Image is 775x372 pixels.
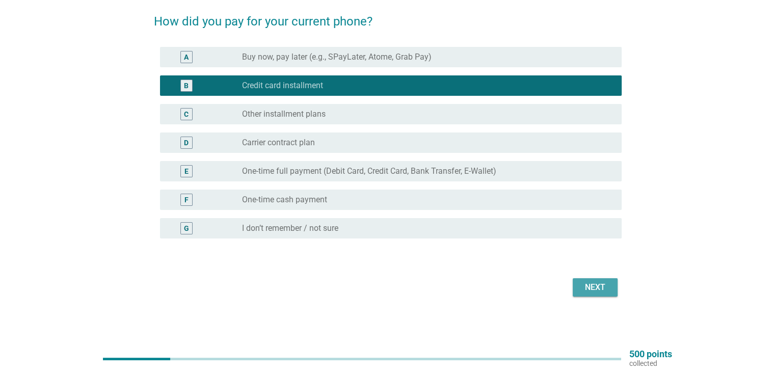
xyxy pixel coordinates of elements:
label: Carrier contract plan [242,138,315,148]
div: C [184,109,189,120]
div: A [184,52,189,63]
p: 500 points [629,350,672,359]
p: collected [629,359,672,368]
label: One-time full payment (Debit Card, Credit Card, Bank Transfer, E-Wallet) [242,166,496,176]
label: I don’t remember / not sure [242,223,338,233]
div: D [184,138,189,148]
label: Other installment plans [242,109,326,119]
label: Buy now, pay later (e.g., SPayLater, Atome, Grab Pay) [242,52,432,62]
div: B [184,81,189,91]
h2: How did you pay for your current phone? [154,2,622,31]
div: E [184,166,189,177]
label: Credit card installment [242,81,323,91]
button: Next [573,278,618,297]
label: One-time cash payment [242,195,327,205]
div: Next [581,281,609,294]
div: G [184,223,189,234]
div: F [184,195,189,205]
